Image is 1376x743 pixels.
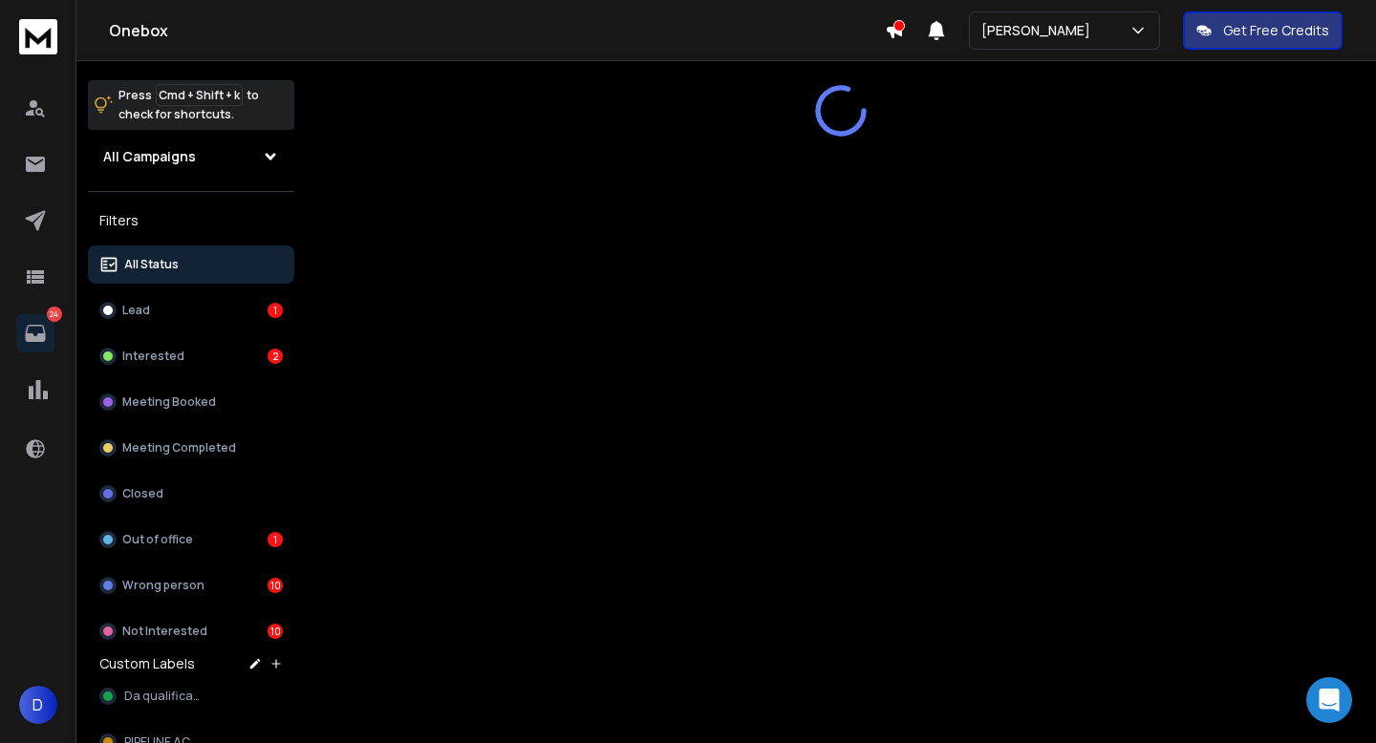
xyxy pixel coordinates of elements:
button: Da qualificare [88,677,294,715]
img: logo [19,19,57,54]
span: Da qualificare [124,689,204,704]
div: 1 [268,532,283,547]
div: 1 [268,303,283,318]
button: Meeting Booked [88,383,294,421]
a: 24 [16,314,54,352]
button: Meeting Completed [88,429,294,467]
p: All Status [124,257,179,272]
span: Cmd + Shift + k [156,84,243,106]
button: Get Free Credits [1183,11,1343,50]
div: Open Intercom Messenger [1306,677,1352,723]
div: 2 [268,349,283,364]
div: 10 [268,624,283,639]
p: Out of office [122,532,193,547]
p: [PERSON_NAME] [981,21,1098,40]
button: D [19,686,57,724]
button: Interested2 [88,337,294,375]
p: Meeting Booked [122,394,216,410]
button: Closed [88,475,294,513]
button: All Campaigns [88,138,294,176]
p: Closed [122,486,163,501]
button: Lead1 [88,291,294,329]
p: Meeting Completed [122,440,236,456]
p: 24 [47,307,62,322]
h1: All Campaigns [103,147,196,166]
p: Press to check for shortcuts. [118,86,259,124]
p: Lead [122,303,150,318]
h3: Filters [88,207,294,234]
p: Wrong person [122,578,204,593]
p: Get Free Credits [1223,21,1329,40]
button: Out of office1 [88,520,294,559]
h1: Onebox [109,19,885,42]
h3: Custom Labels [99,654,195,673]
div: 10 [268,578,283,593]
p: Interested [122,349,184,364]
button: Not Interested10 [88,612,294,650]
button: All Status [88,245,294,284]
button: Wrong person10 [88,566,294,605]
p: Not Interested [122,624,207,639]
